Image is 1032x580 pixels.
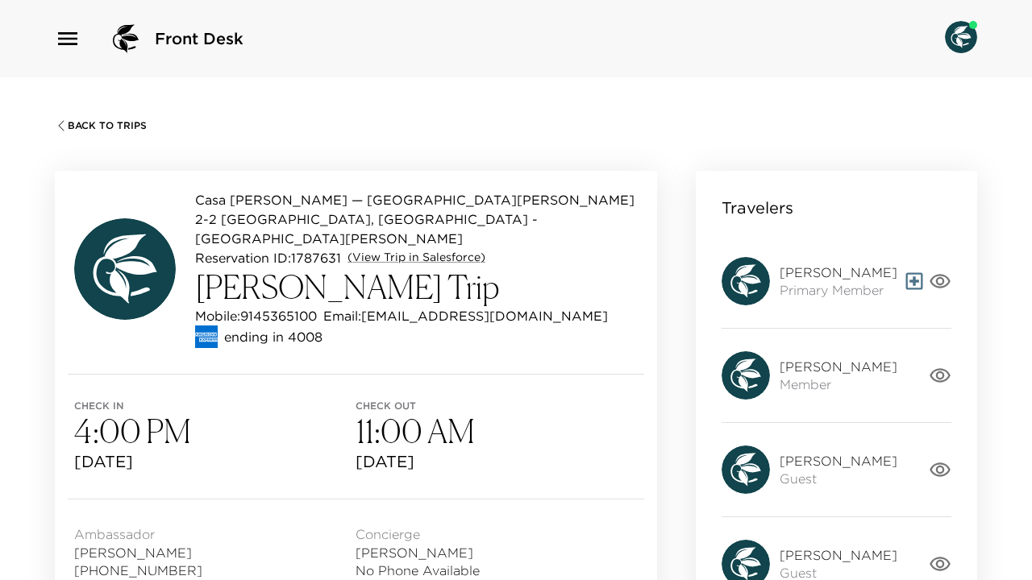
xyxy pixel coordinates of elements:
p: Travelers [722,197,793,219]
span: [PERSON_NAME] [780,263,897,281]
span: Front Desk [155,27,243,50]
p: Reservation ID: 1787631 [195,248,341,267]
span: Check in [74,400,356,412]
h3: 4:00 PM [74,412,356,450]
span: [PERSON_NAME] [74,544,319,561]
img: avatar.4afec266560d411620d96f9f038fe73f.svg [722,351,770,400]
img: avatar.4afec266560d411620d96f9f038fe73f.svg [74,218,176,320]
h3: 11:00 AM [356,412,637,450]
span: [DATE] [356,450,637,473]
span: Primary Member [780,281,897,299]
span: [PERSON_NAME] [780,546,897,564]
h3: [PERSON_NAME] Trip [195,267,638,306]
img: User [945,21,977,53]
span: Check out [356,400,637,412]
span: [DATE] [74,450,356,473]
a: (View Trip in Salesforce) [347,250,485,266]
span: Member [780,375,897,393]
span: [PHONE_NUMBER] [74,561,319,579]
span: [PERSON_NAME] [356,544,601,561]
span: Guest [780,470,897,487]
img: avatar.4afec266560d411620d96f9f038fe73f.svg [722,445,770,494]
p: Casa [PERSON_NAME] — [GEOGRAPHIC_DATA][PERSON_NAME] 2-2 [GEOGRAPHIC_DATA], [GEOGRAPHIC_DATA] - [G... [195,190,638,248]
img: credit card type [195,325,218,348]
span: [PERSON_NAME] [780,452,897,470]
p: Email: [EMAIL_ADDRESS][DOMAIN_NAME] [323,306,608,325]
span: Back To Trips [68,120,147,131]
span: Concierge [356,525,601,543]
img: logo [106,19,145,58]
p: Mobile: 9145365100 [195,306,317,325]
span: No Phone Available [356,561,601,579]
img: avatar.4afec266560d411620d96f9f038fe73f.svg [722,257,770,305]
button: Back To Trips [55,119,147,132]
span: [PERSON_NAME] [780,358,897,375]
span: Ambassador [74,525,319,543]
p: ending in 4008 [224,327,322,346]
